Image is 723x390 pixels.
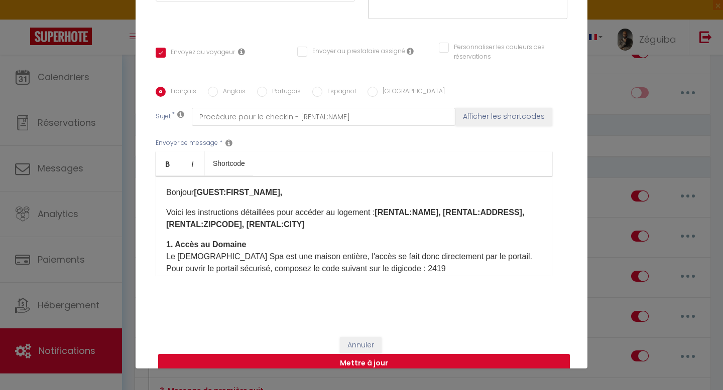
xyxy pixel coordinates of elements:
[156,112,171,122] label: Sujet
[205,151,253,175] a: Shortcode
[407,47,414,55] i: Envoyer au prestataire si il est assigné
[340,337,382,354] button: Annuler
[225,139,232,147] i: Message
[166,240,246,249] strong: 1. Accès au Domaine
[156,138,218,148] label: Envoyer ce message
[166,186,542,199] p: Bonjour
[322,87,356,98] label: Espagnol
[180,151,205,175] a: Italic
[378,87,445,98] label: [GEOGRAPHIC_DATA]
[158,354,570,373] button: Mettre à jour
[455,108,552,126] button: Afficher les shortcodes
[156,151,180,175] a: Bold
[177,110,184,118] i: Subject
[194,188,282,197] b: [GUEST:FIRST_NAME],
[166,87,196,98] label: Français
[218,87,246,98] label: Anglais
[166,251,542,275] p: Le [DEMOGRAPHIC_DATA] Spa est une maison entière, l'accès se fait donc directement par le portail...
[166,208,524,229] b: [RENTAL:NAME], [RENTAL:ADDRESS], [RENTAL:ZIPCODE], [RENTAL:CITY]
[238,48,245,56] i: Envoyer au voyageur
[267,87,301,98] label: Portugais
[166,207,542,231] p: Voici les instructions détaillées pour accéder au logement : ​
